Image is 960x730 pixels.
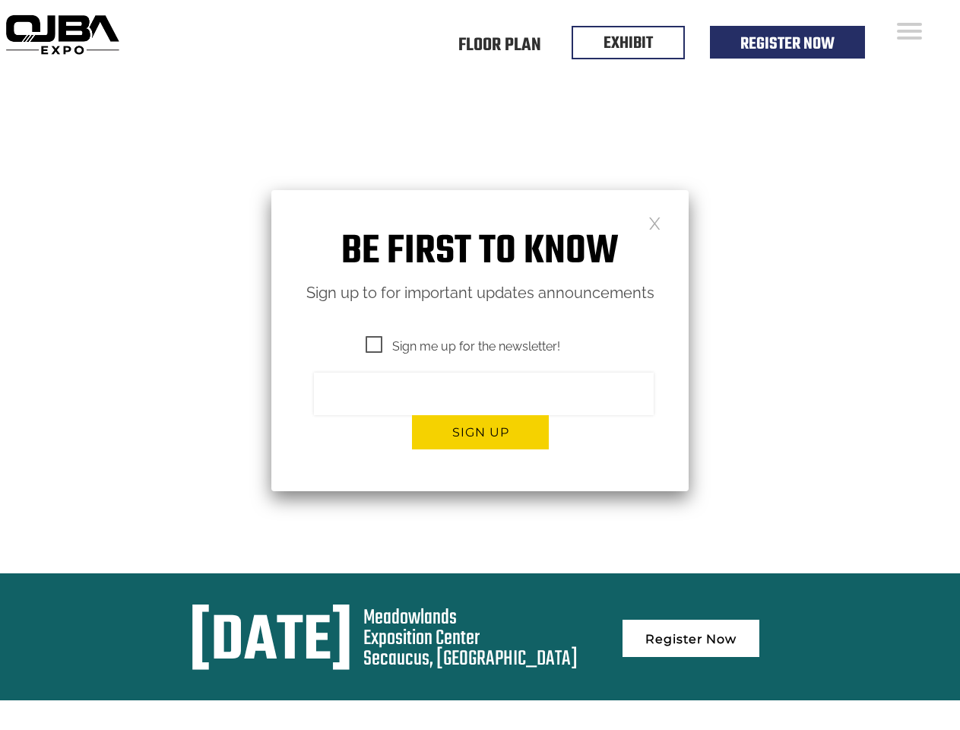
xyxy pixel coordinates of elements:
div: Meadowlands Exposition Center Secaucus, [GEOGRAPHIC_DATA] [363,608,578,669]
button: Sign up [412,415,549,449]
p: Sign up to for important updates announcements [271,280,689,306]
div: [DATE] [189,608,353,678]
h1: Be first to know [271,228,689,276]
a: EXHIBIT [604,30,653,56]
a: Register Now [623,620,759,657]
span: Sign me up for the newsletter! [366,337,560,356]
a: Register Now [740,31,835,57]
a: Close [648,216,661,229]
